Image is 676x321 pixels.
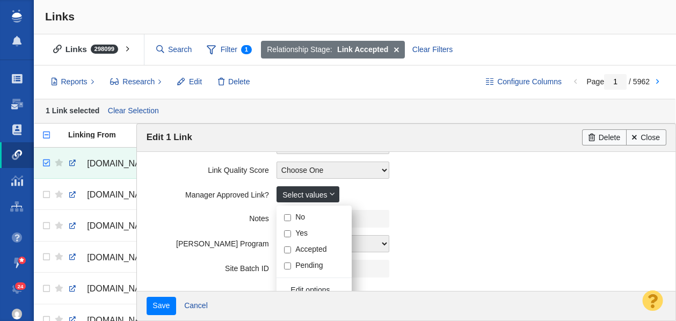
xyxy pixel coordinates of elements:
[582,129,626,145] a: Delete
[15,282,26,290] span: 24
[147,186,277,200] label: Manager Approved Link?
[228,76,250,87] span: Delete
[12,309,23,319] img: 4d4450a2c5952a6e56f006464818e682
[267,44,332,55] span: Relationship Stage:
[295,260,323,270] label: Pending
[406,41,459,59] div: Clear Filters
[480,73,568,91] button: Configure Columns
[45,73,100,91] button: Reports
[68,131,175,138] div: Linking From
[46,106,99,114] strong: 1 Link selected
[68,186,166,204] a: [DOMAIN_NAME][URL]
[147,260,277,273] label: Site Batch ID
[87,159,178,168] span: [DOMAIN_NAME][URL]
[45,10,75,23] span: Links
[61,76,88,87] span: Reports
[295,244,326,254] label: Accepted
[12,10,21,23] img: buzzstream_logo_iconsimple.png
[147,132,192,142] span: Edit 1 Link
[87,284,178,293] span: [DOMAIN_NAME][URL]
[68,217,166,235] a: [DOMAIN_NAME][URL]
[147,210,277,223] label: Notes
[189,76,202,87] span: Edit
[104,73,168,91] button: Research
[87,253,178,262] span: [DOMAIN_NAME][URL]
[147,235,277,249] label: [PERSON_NAME] Program
[122,76,155,87] span: Research
[178,298,214,314] a: Cancel
[68,280,166,298] a: [DOMAIN_NAME][URL]
[147,162,277,175] label: Link Quality Score
[277,282,359,297] a: Edit options...
[497,76,562,87] span: Configure Columns
[105,103,161,119] a: Clear Selection
[68,155,166,173] a: [DOMAIN_NAME][URL]
[295,212,305,222] label: No
[241,45,252,54] span: 1
[152,40,197,59] input: Search
[337,44,388,55] strong: Link Accepted
[201,40,258,60] span: Filter
[68,131,175,140] a: Linking From
[171,73,208,91] button: Edit
[68,249,166,267] a: [DOMAIN_NAME][URL]
[586,77,650,86] span: Page / 5962
[212,73,256,91] button: Delete
[87,190,178,199] span: [DOMAIN_NAME][URL]
[295,228,308,238] label: Yes
[277,186,339,202] a: Select values
[147,297,176,315] input: Save
[87,221,178,230] span: [DOMAIN_NAME][URL]
[626,129,666,145] a: Close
